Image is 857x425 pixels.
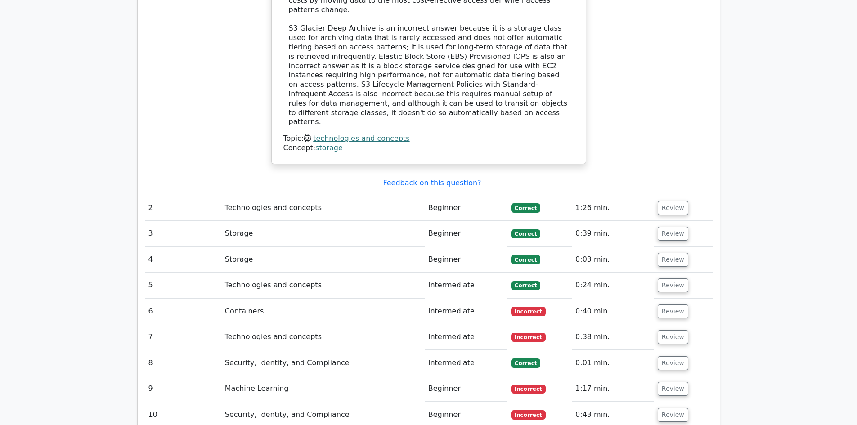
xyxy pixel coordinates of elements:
button: Review [658,330,688,344]
td: Intermediate [425,350,507,376]
td: 1:17 min. [572,376,654,402]
td: Beginner [425,195,507,221]
td: 0:03 min. [572,247,654,273]
td: Beginner [425,221,507,246]
button: Review [658,253,688,267]
td: Technologies and concepts [221,195,425,221]
button: Review [658,227,688,241]
td: Intermediate [425,324,507,350]
button: Review [658,278,688,292]
td: Beginner [425,376,507,402]
td: 4 [145,247,221,273]
td: 3 [145,221,221,246]
span: Correct [511,281,540,290]
button: Review [658,382,688,396]
td: Beginner [425,247,507,273]
td: 6 [145,299,221,324]
td: 0:01 min. [572,350,654,376]
span: Incorrect [511,385,546,394]
td: 5 [145,273,221,298]
td: Machine Learning [221,376,425,402]
td: Containers [221,299,425,324]
td: Storage [221,247,425,273]
button: Review [658,356,688,370]
td: 9 [145,376,221,402]
td: Storage [221,221,425,246]
div: Topic: [283,134,574,143]
span: Incorrect [511,410,546,419]
a: storage [315,143,343,152]
td: 0:40 min. [572,299,654,324]
a: technologies and concepts [313,134,409,143]
span: Correct [511,255,540,264]
a: Feedback on this question? [383,179,481,187]
td: Technologies and concepts [221,273,425,298]
span: Incorrect [511,333,546,342]
span: Correct [511,229,540,238]
span: Correct [511,203,540,212]
td: 1:26 min. [572,195,654,221]
td: 2 [145,195,221,221]
div: Concept: [283,143,574,153]
td: Technologies and concepts [221,324,425,350]
td: 7 [145,324,221,350]
td: Security, Identity, and Compliance [221,350,425,376]
td: 0:24 min. [572,273,654,298]
td: Intermediate [425,273,507,298]
td: 0:38 min. [572,324,654,350]
span: Correct [511,358,540,367]
button: Review [658,201,688,215]
span: Incorrect [511,307,546,316]
td: Intermediate [425,299,507,324]
button: Review [658,304,688,318]
td: 0:39 min. [572,221,654,246]
td: 8 [145,350,221,376]
button: Review [658,408,688,422]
